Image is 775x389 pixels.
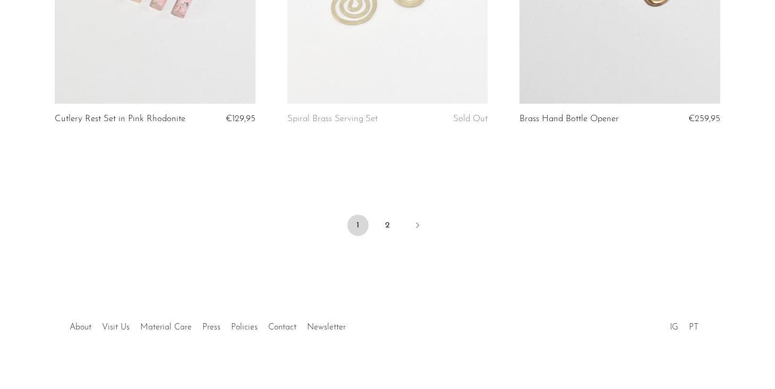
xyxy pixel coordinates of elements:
a: Visit Us [103,323,130,332]
span: €259,95 [688,114,720,123]
a: 2 [377,215,398,236]
a: Spiral Brass Serving Set [287,114,378,124]
a: Next [407,215,428,238]
a: PT [689,323,699,332]
a: About [70,323,92,332]
a: Press [203,323,221,332]
ul: Quick links [65,315,352,335]
a: Material Care [141,323,192,332]
a: Cutlery Rest Set in Pink Rhodonite [55,114,185,124]
span: 1 [347,215,369,236]
a: Brass Hand Bottle Opener [519,114,619,124]
span: €129,95 [226,114,256,123]
ul: Social Medias [665,315,704,335]
a: IG [670,323,678,332]
a: Contact [269,323,297,332]
span: Sold Out [453,114,488,123]
a: Policies [232,323,258,332]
